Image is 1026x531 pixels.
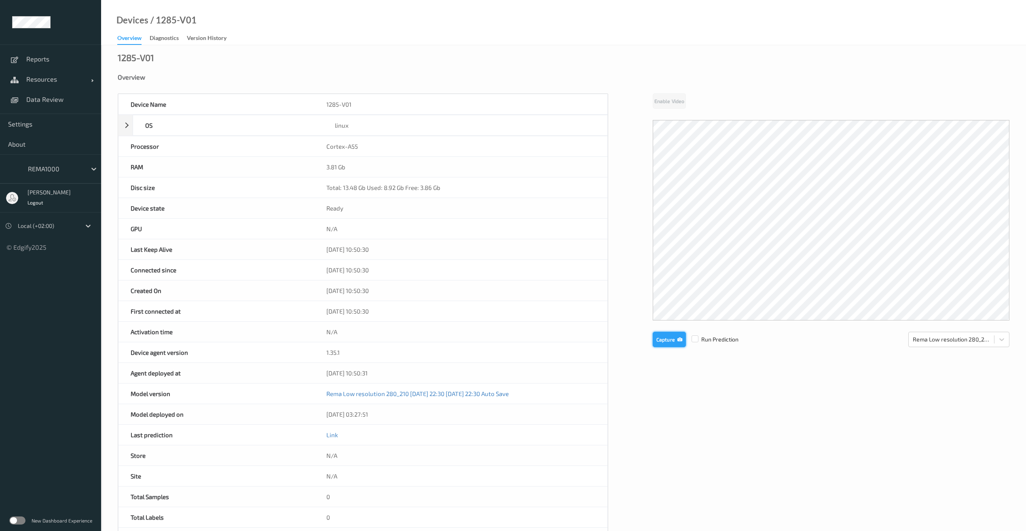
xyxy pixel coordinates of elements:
[187,34,226,44] div: Version History
[133,115,323,135] div: OS
[314,445,607,466] div: N/A
[118,115,608,136] div: OSlinux
[326,390,509,397] a: Rema Low resolution 280_210 [DATE] 22:30 [DATE] 22:30 Auto Save
[323,115,607,135] div: linux
[314,507,607,527] div: 0
[653,332,686,347] button: Capture
[118,425,314,445] div: Last prediction
[118,94,314,114] div: Device Name
[314,301,607,321] div: [DATE] 10:50:30
[314,466,607,486] div: N/A
[118,383,314,404] div: Model version
[118,322,314,342] div: Activation time
[314,239,607,259] div: [DATE] 10:50:30
[314,260,607,280] div: [DATE] 10:50:30
[314,322,607,342] div: N/A
[148,16,197,24] div: / 1285-V01
[314,177,607,198] div: Total: 13.48 Gb Used: 8.92 Gb Free: 3.86 Gb
[118,487,314,507] div: Total Samples
[118,136,314,156] div: Processor
[314,487,607,507] div: 0
[686,335,738,343] span: Run Prediction
[187,33,235,44] a: Version History
[314,136,607,156] div: Cortex-A55
[118,239,314,259] div: Last Keep Alive
[118,157,314,177] div: RAM
[118,363,314,383] div: Agent deployed at
[118,53,154,61] div: 1285-V01
[653,93,686,109] button: Enable Video
[314,219,607,239] div: N/A
[118,219,314,239] div: GPU
[314,157,607,177] div: 3.81 Gb
[118,445,314,466] div: Store
[118,507,314,527] div: Total Labels
[118,466,314,486] div: Site
[118,73,1009,81] div: Overview
[314,198,607,218] div: Ready
[117,33,150,45] a: Overview
[314,363,607,383] div: [DATE] 10:50:31
[118,198,314,218] div: Device state
[150,34,179,44] div: Diagnostics
[118,177,314,198] div: Disc size
[118,342,314,362] div: Device agent version
[117,34,142,45] div: Overview
[118,301,314,321] div: First connected at
[118,260,314,280] div: Connected since
[118,404,314,424] div: Model deployed on
[314,342,607,362] div: 1.35.1
[150,33,187,44] a: Diagnostics
[118,280,314,301] div: Created On
[314,94,607,114] div: 1285-V01
[314,280,607,301] div: [DATE] 10:50:30
[116,16,148,24] a: Devices
[326,431,338,438] a: Link
[314,404,607,424] div: [DATE] 03:27:51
